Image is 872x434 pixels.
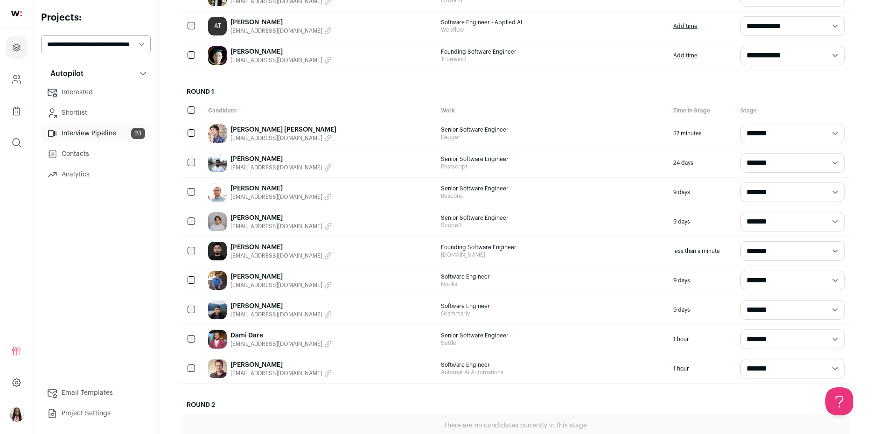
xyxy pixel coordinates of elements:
[669,266,736,295] div: 9 days
[230,213,332,223] a: [PERSON_NAME]
[230,223,332,230] button: [EMAIL_ADDRESS][DOMAIN_NAME]
[230,301,332,311] a: [PERSON_NAME]
[41,11,151,24] h2: Projects:
[230,252,332,259] button: [EMAIL_ADDRESS][DOMAIN_NAME]
[230,243,332,252] a: [PERSON_NAME]
[230,223,322,230] span: [EMAIL_ADDRESS][DOMAIN_NAME]
[441,244,664,251] span: Founding Software Engineer
[41,64,151,83] button: Autopilot
[208,330,227,349] img: 9a61c83deaff60f1199b60ce5e9d02a8efc41fba0361d6db3ca539c13c6d4954.jpg
[441,361,664,369] span: Software Engineer
[230,47,332,56] a: [PERSON_NAME]
[230,370,322,377] span: [EMAIL_ADDRESS][DOMAIN_NAME]
[441,133,664,141] span: Dagger
[208,359,227,378] img: 61ad2a400eacf8f237ed9934bfa6761f88e8f54ebcfc975a34966b23b21c7f52
[441,332,664,339] span: Senior Software Engineer
[208,154,227,172] img: 7cd50c0a694f8a7f4f87a7c28112772cb14b65e1dcc3b76470bf17a835b0847a
[825,387,853,415] iframe: Help Scout Beacon - Open
[230,311,322,318] span: [EMAIL_ADDRESS][DOMAIN_NAME]
[441,214,664,222] span: Senior Software Engineer
[203,102,436,119] div: Candidate
[230,125,336,134] a: [PERSON_NAME] [PERSON_NAME]
[441,339,664,347] span: Settle
[669,178,736,207] div: 9 days
[230,272,332,281] a: [PERSON_NAME]
[9,407,24,422] img: 20087839-medium_jpg
[669,102,736,119] div: Time in Stage
[673,52,698,59] a: Add time
[441,302,664,310] span: Software Engineer
[441,222,664,229] span: Scope3
[6,36,28,59] a: Projects
[41,384,151,402] a: Email Templates
[208,212,227,231] img: 421a07a0365d2bfb8cdc5b14c7c6566d2a64a0a5c44d92c4566ab642fe201e9a.jpg
[669,119,736,148] div: 37 minutes
[230,360,332,370] a: [PERSON_NAME]
[9,407,24,422] button: Open dropdown
[230,164,332,171] button: [EMAIL_ADDRESS][DOMAIN_NAME]
[181,82,850,102] h2: Round 1
[669,325,736,354] div: 1 hour
[669,148,736,177] div: 24 days
[208,124,227,143] img: 13cd0c31529308001637a3c845059cf88290a1eb46f4fffb30ccaf84a0230192
[41,145,151,163] a: Contacts
[441,56,664,63] span: Truewind
[441,369,664,376] span: Automat AI Automations
[208,242,227,260] img: a9d7fc21ef9026565fa39469a0eb56e3780bdaf20bd86c90fc7cc112ed17ecca
[441,251,664,259] span: [DOMAIN_NAME]
[181,395,850,415] h2: Round 2
[230,134,336,142] button: [EMAIL_ADDRESS][DOMAIN_NAME]
[436,102,669,119] div: Work
[41,404,151,423] a: Project Settings
[6,68,28,91] a: Company and ATS Settings
[441,163,664,170] span: Postscript
[41,83,151,102] a: Interested
[6,100,28,122] a: Company Lists
[208,183,227,202] img: a1fb5b4d332e9922ad49940fdbe8b82b996d1bf6b4e00b2fb3399dba863f0c8b
[230,56,332,64] button: [EMAIL_ADDRESS][DOMAIN_NAME]
[208,271,227,290] img: 897336cfb40511863ad8105a92cd812852aef82f7ace52fd77adb122539431bb.jpg
[441,310,664,317] span: Grammarly
[230,252,322,259] span: [EMAIL_ADDRESS][DOMAIN_NAME]
[441,26,664,34] span: Webflow
[41,124,151,143] a: Interview Pipeline23
[230,193,332,201] button: [EMAIL_ADDRESS][DOMAIN_NAME]
[230,331,332,340] a: Dami Dare
[230,340,322,348] span: [EMAIL_ADDRESS][DOMAIN_NAME]
[230,18,332,27] a: [PERSON_NAME]
[441,48,664,56] span: Founding Software Engineer
[669,237,736,266] div: less than a minute
[208,301,227,319] img: 4b19faca9b023542e80ba2210e8bf7f49b3e3288dc7c83f0192ccf1d9bd6934c
[441,185,664,192] span: Senior Software Engineer
[131,128,145,139] span: 23
[45,68,84,79] p: Autopilot
[736,102,850,119] div: Stage
[230,27,322,35] span: [EMAIL_ADDRESS][DOMAIN_NAME]
[669,207,736,236] div: 9 days
[41,165,151,184] a: Analytics
[441,126,664,133] span: Senior Software Engineer
[230,164,322,171] span: [EMAIL_ADDRESS][DOMAIN_NAME]
[669,295,736,324] div: 9 days
[230,184,332,193] a: [PERSON_NAME]
[441,155,664,163] span: Senior Software Engineer
[441,192,664,200] span: Beacons
[230,134,322,142] span: [EMAIL_ADDRESS][DOMAIN_NAME]
[230,281,332,289] button: [EMAIL_ADDRESS][DOMAIN_NAME]
[230,193,322,201] span: [EMAIL_ADDRESS][DOMAIN_NAME]
[230,56,322,64] span: [EMAIL_ADDRESS][DOMAIN_NAME]
[208,17,227,35] a: AT
[441,273,664,280] span: Software Engineer
[441,280,664,288] span: Nooks
[230,370,332,377] button: [EMAIL_ADDRESS][DOMAIN_NAME]
[441,19,664,26] span: Software Engineer - Applied AI
[230,27,332,35] button: [EMAIL_ADDRESS][DOMAIN_NAME]
[208,46,227,65] img: a07b275292747b2e8fc84df199dde73cbd9237750afd857662b7273dc25412d8
[230,154,332,164] a: [PERSON_NAME]
[673,22,698,30] a: Add time
[669,354,736,383] div: 1 hour
[11,11,22,16] img: wellfound-shorthand-0d5821cbd27db2630d0214b213865d53afaa358527fdda9d0ea32b1df1b89c2c.svg
[230,340,332,348] button: [EMAIL_ADDRESS][DOMAIN_NAME]
[230,311,332,318] button: [EMAIL_ADDRESS][DOMAIN_NAME]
